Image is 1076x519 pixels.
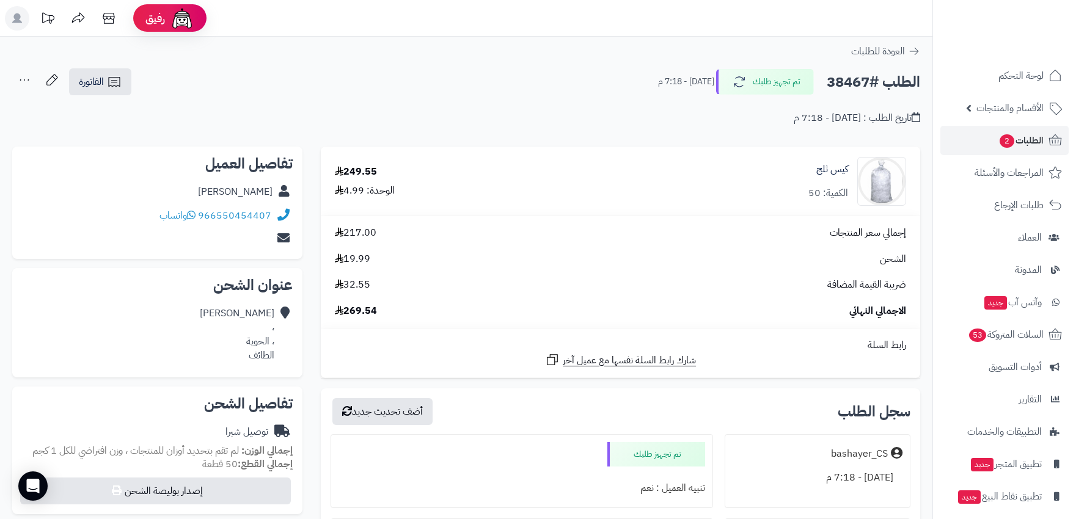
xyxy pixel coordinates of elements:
[849,304,906,318] span: الاجمالي النهائي
[998,67,1044,84] span: لوحة التحكم
[335,165,377,179] div: 249.55
[838,404,910,419] h3: سجل الطلب
[1015,261,1042,278] span: المدونة
[335,278,370,292] span: 32.55
[1018,229,1042,246] span: العملاء
[145,11,165,26] span: رفيق
[335,304,377,318] span: 269.54
[607,442,705,466] div: تم تجهيز طلبك
[940,417,1069,446] a: التطبيقات والخدمات
[989,358,1042,376] span: أدوات التسويق
[940,385,1069,414] a: التقارير
[957,488,1042,505] span: تطبيق نقاط البيع
[940,288,1069,317] a: وآتس آبجديد
[241,443,293,458] strong: إجمالي الوزن:
[975,164,1044,181] span: المراجعات والأسئلة
[851,44,905,59] span: العودة للطلبات
[940,126,1069,155] a: الطلبات2
[827,70,920,95] h2: الطلب #38467
[198,185,273,199] div: [PERSON_NAME]
[32,6,63,34] a: تحديثات المنصة
[940,61,1069,90] a: لوحة التحكم
[69,68,131,95] a: الفاتورة
[994,197,1044,214] span: طلبات الإرجاع
[998,132,1044,149] span: الطلبات
[827,278,906,292] span: ضريبة القيمة المضافة
[202,457,293,471] small: 50 قطعة
[159,208,196,223] a: واتساب
[808,186,848,200] div: الكمية: 50
[968,326,1044,343] span: السلات المتروكة
[563,354,696,368] span: شارك رابط السلة نفسها مع عميل آخر
[198,208,271,223] a: 966550454407
[170,6,194,31] img: ai-face.png
[32,443,239,458] span: لم تقم بتحديد أوزان للمنتجات ، وزن افتراضي للكل 1 كجم
[79,74,104,89] span: الفاتورة
[958,490,981,504] span: جديد
[816,162,848,176] a: كيس ثلج
[794,111,920,125] div: تاريخ الطلب : [DATE] - 7:18 م
[20,477,291,504] button: إصدار بوليصة الشحن
[940,449,1069,479] a: تطبيق المتجرجديد
[200,307,274,362] div: [PERSON_NAME] ، ، الحوية الطائف
[851,44,920,59] a: العودة للطلبات
[831,447,888,461] div: bashayer_CS
[830,226,906,240] span: إجمالي سعر المنتجات
[658,76,714,88] small: [DATE] - 7:18 م
[332,398,433,425] button: أضف تحديث جديد
[880,252,906,266] span: الشحن
[326,338,915,352] div: رابط السلة
[969,328,986,342] span: 53
[940,352,1069,382] a: أدوات التسويق
[976,100,1044,117] span: الأقسام والمنتجات
[18,471,48,501] div: Open Intercom Messenger
[940,482,1069,511] a: تطبيق نقاط البيعجديد
[1000,134,1014,148] span: 2
[339,476,705,500] div: تنبيه العميل : نعم
[984,296,1007,310] span: جديد
[940,158,1069,187] a: المراجعات والأسئلة
[983,294,1042,311] span: وآتس آب
[940,255,1069,285] a: المدونة
[1019,391,1042,408] span: التقارير
[545,352,696,368] a: شارك رابط السلة نفسها مع عميل آخر
[335,252,370,266] span: 19.99
[733,466,902,490] div: [DATE] - 7:18 م
[22,278,293,292] h2: عنوان الشحن
[970,455,1042,473] span: تطبيق المتجر
[940,320,1069,349] a: السلات المتروكة53
[858,157,906,206] img: 1748714328-IMG_5547-90x90.jpeg
[225,425,268,439] div: توصيل شبرا
[238,457,293,471] strong: إجمالي القطع:
[22,156,293,171] h2: تفاصيل العميل
[967,423,1042,440] span: التطبيقات والخدمات
[940,223,1069,252] a: العملاء
[335,226,376,240] span: 217.00
[940,191,1069,220] a: طلبات الإرجاع
[335,184,395,198] div: الوحدة: 4.99
[22,396,293,411] h2: تفاصيل الشحن
[716,69,814,95] button: تم تجهيز طلبك
[971,458,994,471] span: جديد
